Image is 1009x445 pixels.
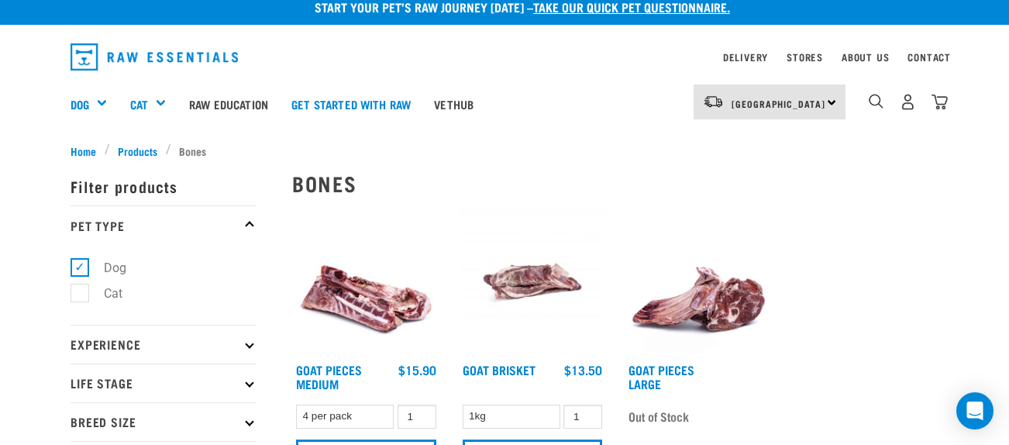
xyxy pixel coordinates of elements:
[398,363,436,377] div: $15.90
[703,95,724,109] img: van-moving.png
[71,143,96,159] span: Home
[71,143,938,159] nav: breadcrumbs
[787,54,823,60] a: Stores
[130,95,148,113] a: Cat
[58,37,951,77] nav: dropdown navigation
[956,392,994,429] div: Open Intercom Messenger
[110,143,166,159] a: Products
[907,54,951,60] a: Contact
[71,143,105,159] a: Home
[71,205,257,244] p: Pet Type
[280,73,422,135] a: Get started with Raw
[292,171,938,195] h2: Bones
[628,405,689,428] span: Out of Stock
[900,94,916,110] img: user.png
[71,95,89,113] a: Dog
[71,325,257,364] p: Experience
[79,258,133,278] label: Dog
[869,94,883,109] img: home-icon-1@2x.png
[932,94,948,110] img: home-icon@2x.png
[71,364,257,402] p: Life Stage
[732,101,825,106] span: [GEOGRAPHIC_DATA]
[71,167,257,205] p: Filter products
[564,363,602,377] div: $13.50
[842,54,889,60] a: About Us
[296,366,362,387] a: Goat Pieces Medium
[71,43,238,71] img: Raw Essentials Logo
[79,284,129,303] label: Cat
[723,54,768,60] a: Delivery
[177,73,280,135] a: Raw Education
[625,208,773,356] img: 1194 Goat Pieces Large 01
[71,402,257,441] p: Breed Size
[292,208,440,356] img: 1197 Goat Pieces Medium 01
[533,3,730,10] a: take our quick pet questionnaire.
[628,366,694,387] a: Goat Pieces Large
[463,366,535,373] a: Goat Brisket
[398,405,436,429] input: 1
[118,143,157,159] span: Products
[422,73,485,135] a: Vethub
[459,208,607,356] img: Goat Brisket
[563,405,602,429] input: 1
